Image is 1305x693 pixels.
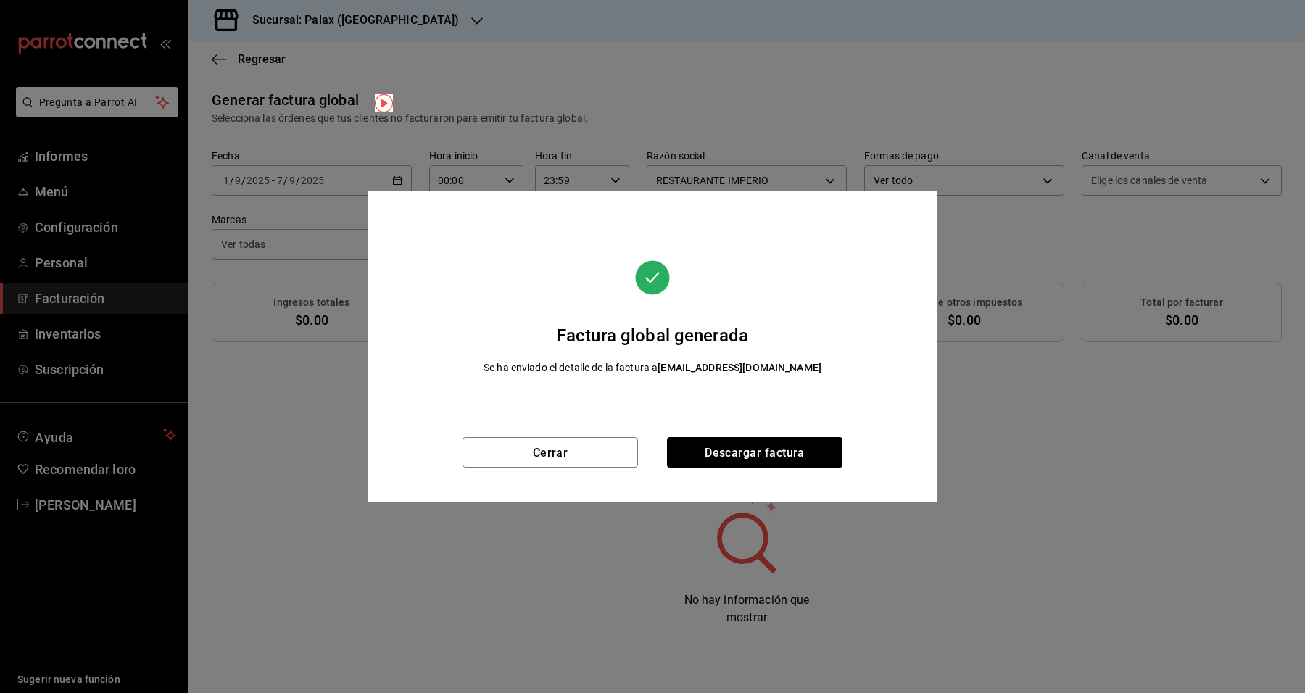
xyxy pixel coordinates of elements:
button: Cerrar [463,437,638,468]
img: Marcador de información sobre herramientas [375,94,393,112]
font: Cerrar [533,445,568,459]
button: Descargar factura [667,437,842,468]
font: Descargar factura [705,445,805,459]
font: Se ha enviado el detalle de la factura a [484,362,658,373]
font: Factura global generada [557,325,748,346]
font: [EMAIL_ADDRESS][DOMAIN_NAME] [658,362,821,373]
